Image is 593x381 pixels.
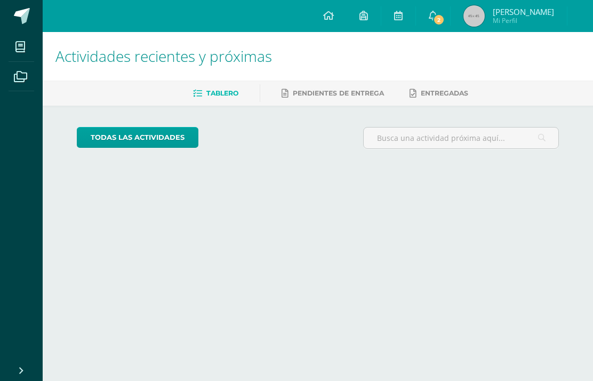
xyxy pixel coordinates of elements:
a: todas las Actividades [77,127,198,148]
span: Mi Perfil [493,16,554,25]
a: Entregadas [410,85,468,102]
span: Actividades recientes y próximas [55,46,272,66]
span: 2 [433,14,445,26]
span: Tablero [206,89,238,97]
a: Pendientes de entrega [282,85,384,102]
img: 45x45 [463,5,485,27]
span: [PERSON_NAME] [493,6,554,17]
input: Busca una actividad próxima aquí... [364,128,559,148]
a: Tablero [193,85,238,102]
span: Entregadas [421,89,468,97]
span: Pendientes de entrega [293,89,384,97]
